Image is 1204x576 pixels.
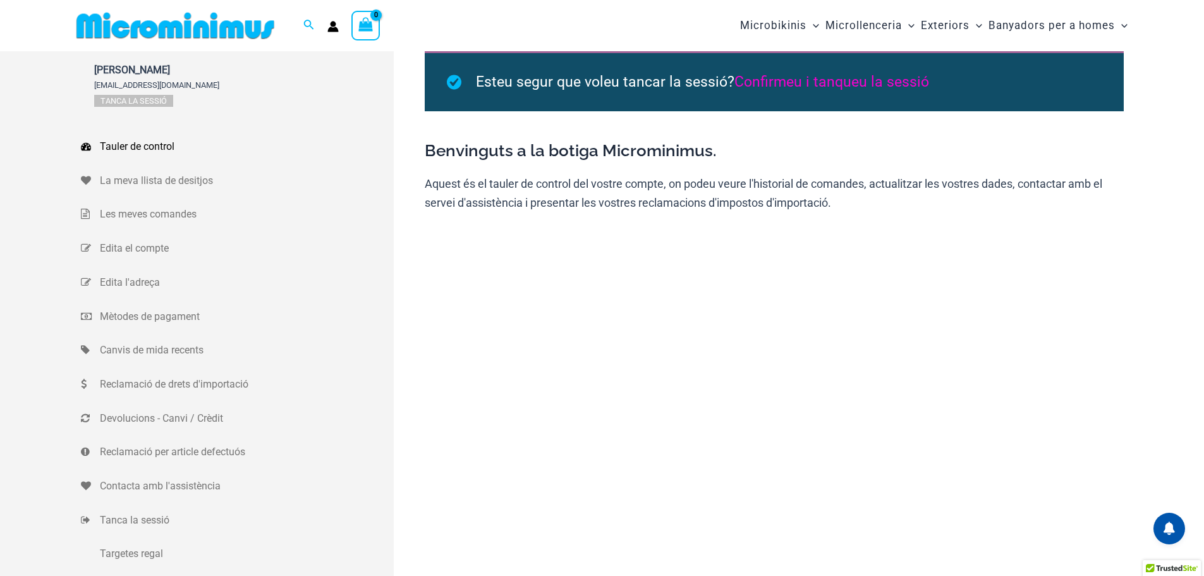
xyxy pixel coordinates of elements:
font: Reclamació per article defectuós [100,446,245,458]
font: Edita el compte [100,242,169,254]
font: Esteu segur que voleu tancar la sessió? [476,73,734,90]
a: Contacta amb l'assistència [81,469,394,503]
font: Banyadors per a homes [988,19,1115,32]
a: Enllaç de la icona del compte [327,21,339,32]
a: Banyadors per a homesMenú desplegableMenú desplegable [985,6,1131,45]
a: Canvis de mida recents [81,333,394,367]
font: [PERSON_NAME] [94,64,170,76]
a: Tauler de control [81,130,394,164]
span: Menú desplegable [806,9,819,42]
a: La meva llista de desitjos [81,164,394,198]
font: Canvis de mida recents [100,344,204,356]
span: Menú desplegable [970,9,982,42]
font: Microbikinis [740,19,806,32]
span: Menú desplegable [902,9,915,42]
a: Confirmeu i tanqueu la sessió [734,73,929,90]
a: MicrollenceriaMenú desplegableMenú desplegable [822,6,918,45]
font: Tanca la sessió [100,514,169,526]
span: Menú desplegable [1115,9,1128,42]
font: La meva llista de desitjos [100,175,213,187]
a: Les meves comandes [81,197,394,231]
a: MicrobikinisMenú desplegableMenú desplegable [737,6,822,45]
a: Enllaç de la icona de cerca [303,18,315,34]
font: Exteriors [921,19,970,32]
a: Edita l'adreça [81,266,394,300]
img: MM BOTIGA LOGO PLA [71,11,279,40]
a: Reclamació de drets d'importació [81,367,394,401]
a: Mètodes de pagament [81,300,394,334]
a: Tanca la sessió [94,95,173,107]
a: Reclamació per article defectuós [81,435,394,469]
font: [EMAIL_ADDRESS][DOMAIN_NAME] [94,80,219,90]
a: Devolucions - Canvi / Crèdit [81,401,394,436]
font: Targetes regal [100,548,163,560]
font: Mètodes de pagament [100,310,200,322]
font: Edita l'adreça [100,276,160,288]
font: Aquest és el tauler de control del vostre compte, on podeu veure l'historial de comandes, actuali... [425,177,1102,209]
font: Contacta amb l'assistència [100,480,221,492]
nav: Navegació del lloc [735,4,1133,47]
a: Veure cistella de la compra, buida [351,11,380,40]
font: Les meves comandes [100,208,197,220]
a: Targetes regal [81,537,394,571]
font: Tanca la sessió [100,96,167,106]
font: Benvinguts a la botiga Microminimus. [425,141,717,160]
font: Microllenceria [825,19,902,32]
a: Tanca la sessió [81,503,394,537]
a: Edita el compte [81,231,394,266]
font: Devolucions - Canvi / Crèdit [100,412,223,424]
font: Tauler de control [100,140,174,152]
a: ExteriorsMenú desplegableMenú desplegable [918,6,985,45]
font: Reclamació de drets d'importació [100,378,248,390]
